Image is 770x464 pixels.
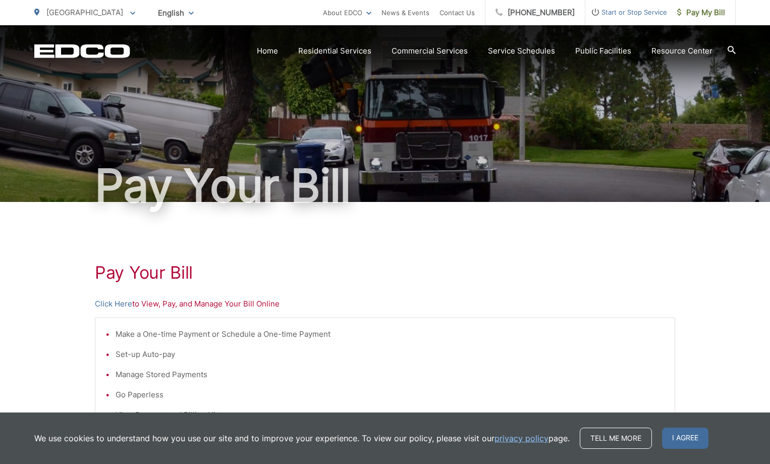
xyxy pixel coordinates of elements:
[46,8,123,17] span: [GEOGRAPHIC_DATA]
[651,45,712,57] a: Resource Center
[34,44,130,58] a: EDCD logo. Return to the homepage.
[95,298,132,310] a: Click Here
[116,409,665,421] li: View Payment and Billing History
[257,45,278,57] a: Home
[677,7,725,19] span: Pay My Bill
[439,7,475,19] a: Contact Us
[116,348,665,360] li: Set-up Auto-pay
[95,298,675,310] p: to View, Pay, and Manage Your Bill Online
[662,428,708,449] span: I agree
[580,428,652,449] a: Tell me more
[392,45,468,57] a: Commercial Services
[116,328,665,340] li: Make a One-time Payment or Schedule a One-time Payment
[494,432,548,444] a: privacy policy
[95,263,675,283] h1: Pay Your Bill
[34,161,736,211] h1: Pay Your Bill
[34,432,570,444] p: We use cookies to understand how you use our site and to improve your experience. To view our pol...
[150,4,201,22] span: English
[381,7,429,19] a: News & Events
[488,45,555,57] a: Service Schedules
[298,45,371,57] a: Residential Services
[323,7,371,19] a: About EDCO
[116,389,665,401] li: Go Paperless
[116,369,665,381] li: Manage Stored Payments
[575,45,631,57] a: Public Facilities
